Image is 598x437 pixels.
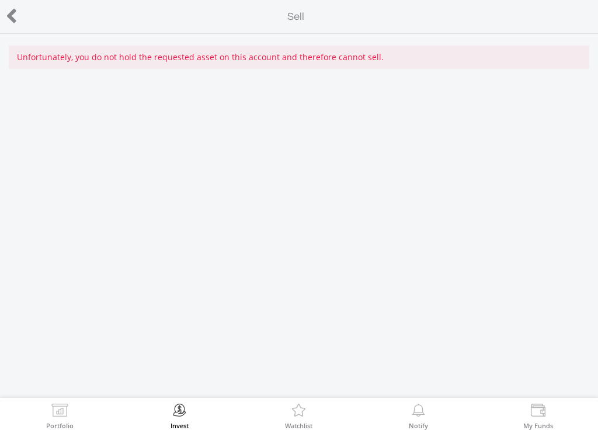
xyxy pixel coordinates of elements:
[409,404,428,429] a: Notify
[9,46,589,69] div: Unfortunately, you do not hold the requested asset on this account and therefore cannot sell.
[171,404,189,420] img: Invest Now
[285,404,312,429] a: Watchlist
[529,404,547,420] img: View Funds
[409,404,427,420] img: View Notifications
[46,422,74,429] label: Portfolio
[46,404,74,429] a: Portfolio
[51,404,69,420] img: View Portfolio
[171,422,189,429] label: Invest
[290,404,308,420] img: Watchlist
[409,422,428,429] label: Notify
[171,404,189,429] a: Invest
[523,422,553,429] label: My Funds
[287,9,304,25] label: Sell
[285,422,312,429] label: Watchlist
[523,404,553,429] a: My Funds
